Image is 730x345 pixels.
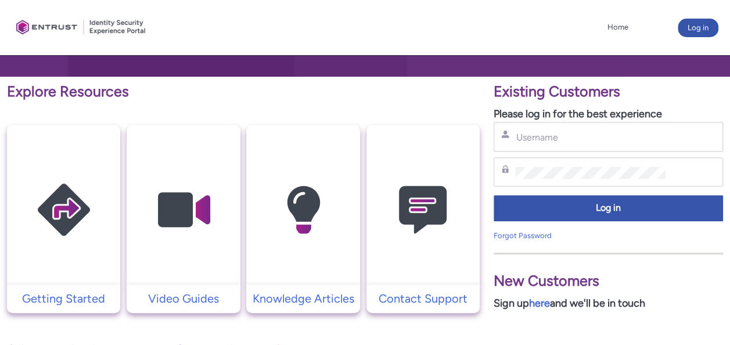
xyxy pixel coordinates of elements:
p: Please log in for the best experience [494,106,723,122]
p: Existing Customers [494,81,723,103]
button: Log in [494,195,723,221]
p: Video Guides [132,290,234,307]
button: Log in [678,19,718,37]
a: Getting Started [7,290,120,307]
img: Getting Started [9,148,119,272]
a: Contact Support [366,290,480,307]
img: Knowledge Articles [248,148,358,272]
input: Username [515,131,665,143]
a: Video Guides [127,290,240,307]
a: Home [605,19,631,36]
span: Log in [501,202,715,215]
a: here [529,297,550,310]
a: Forgot Password [494,231,552,240]
a: Knowledge Articles [246,290,359,307]
img: Contact Support [368,148,478,272]
p: Knowledge Articles [252,290,354,307]
img: Video Guides [128,148,239,272]
p: Explore Resources [7,81,480,103]
p: Contact Support [372,290,474,307]
p: Getting Started [13,290,114,307]
p: New Customers [494,270,723,292]
p: Sign up and we'll be in touch [494,296,723,311]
